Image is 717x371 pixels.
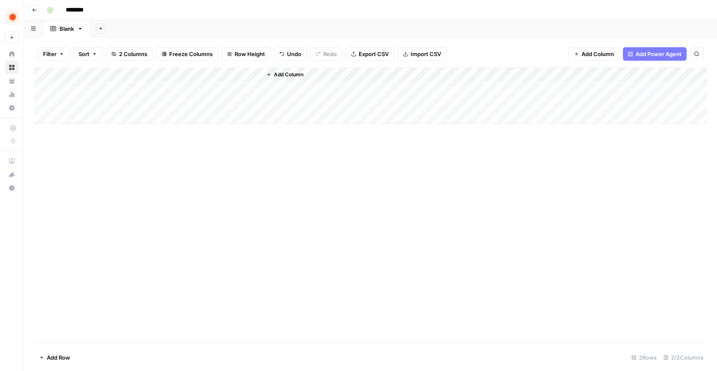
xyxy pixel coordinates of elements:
button: 2 Columns [106,47,153,61]
button: Export CSV [346,47,394,61]
span: Add Row [47,353,70,362]
span: 2 Columns [119,50,147,58]
a: Home [5,47,19,61]
div: 2 Rows [628,351,660,364]
img: TeamOut Logo [5,10,20,25]
button: Freeze Columns [156,47,218,61]
span: Freeze Columns [169,50,213,58]
button: Workspace: TeamOut [5,7,19,28]
span: Sort [78,50,89,58]
button: Add Column [568,47,620,61]
div: What's new? [5,168,18,181]
button: Sort [73,47,103,61]
span: Add Column [274,71,303,78]
a: Settings [5,101,19,115]
button: Redo [310,47,342,61]
button: Add Row [34,351,75,364]
button: Import CSV [398,47,446,61]
span: Export CSV [359,50,389,58]
div: 2/2 Columns [660,351,707,364]
span: Undo [287,50,301,58]
span: Import CSV [411,50,441,58]
a: Browse [5,61,19,74]
span: Redo [323,50,337,58]
span: Add Power Agent [636,50,682,58]
button: Help + Support [5,181,19,195]
button: Filter [38,47,70,61]
button: What's new? [5,168,19,181]
button: Add Power Agent [623,47,687,61]
span: Filter [43,50,57,58]
span: Add Column [582,50,614,58]
a: Your Data [5,74,19,88]
button: Row Height [222,47,271,61]
span: Row Height [235,50,265,58]
a: Blank [43,20,90,37]
button: Undo [274,47,307,61]
a: Usage [5,88,19,101]
a: AirOps Academy [5,154,19,168]
button: Add Column [263,69,307,80]
div: Blank [60,24,74,33]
